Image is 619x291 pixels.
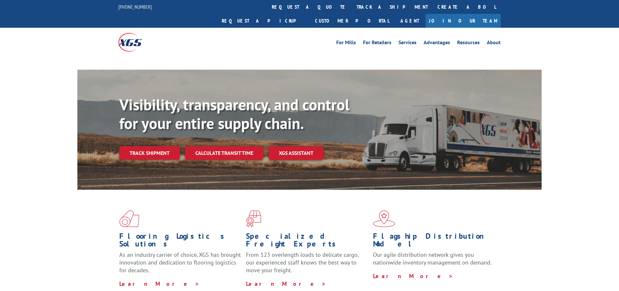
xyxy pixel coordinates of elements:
[246,210,261,227] img: xgs-icon-focused-on-flooring-red
[246,251,368,280] p: From 123 overlength loads to delicate cargo, our experienced staff knows the best way to move you...
[424,40,450,47] a: Advantages
[373,232,495,251] h1: Flagship Distribution Model
[373,210,395,227] img: xgs-icon-flagship-distribution-model-red
[487,40,501,47] a: About
[310,14,394,28] a: Customer Portal
[373,251,492,266] span: Our agile distribution network gives you nationwide inventory management on demand.
[457,40,480,47] a: Resources
[185,146,263,160] a: Calculate transit time
[119,95,349,133] b: Visibility, transparency, and control for your entire supply chain.
[394,14,426,28] a: Agent
[119,251,241,274] span: As an industry carrier of choice, XGS has brought innovation and dedication to flooring logistics...
[119,232,241,251] h1: Flooring Logistics Solutions
[119,146,180,160] a: Track shipment
[217,14,310,28] a: Request a pickup
[269,146,324,160] a: XGS ASSISTANT
[373,272,453,280] a: Learn More >
[426,14,501,28] a: Join Our Team
[363,40,391,47] a: For Retailers
[119,210,139,227] img: xgs-icon-total-supply-chain-intelligence-red
[119,280,200,287] a: Learn More >
[336,40,356,47] a: For Mills
[246,280,326,287] a: Learn More >
[118,4,152,10] a: [PHONE_NUMBER]
[398,40,417,47] a: Services
[246,232,368,251] h1: Specialized Freight Experts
